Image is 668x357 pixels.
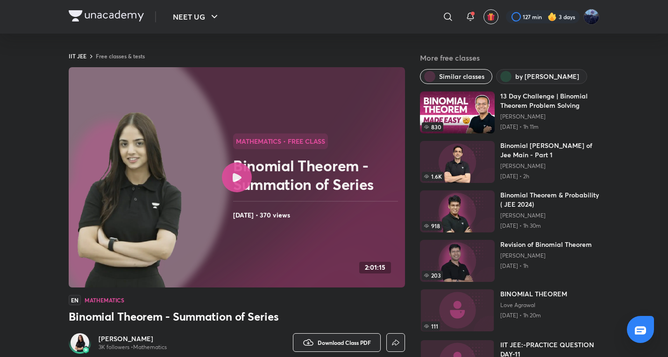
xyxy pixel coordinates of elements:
h5: More free classes [420,52,599,63]
a: [PERSON_NAME] [500,212,599,219]
img: Kushagra Singh [583,9,599,25]
span: 111 [422,322,440,331]
h6: BINOMIAL THEOREM [500,289,567,299]
p: [DATE] • 2h [500,173,599,180]
h6: Revision of Binomial Theorem [500,240,592,249]
a: [PERSON_NAME] [99,334,167,343]
span: 830 [422,122,443,132]
span: 203 [422,271,443,280]
span: Download Class PDF [318,339,371,346]
button: by Dhairya Sandhyana [496,69,587,84]
a: Avatarbadge [69,331,91,354]
p: 3K followers • Mathematics [99,343,167,351]
p: [DATE] • 1h 11m [500,123,599,131]
img: Company Logo [69,10,144,21]
h6: Binomial Theorem & Probability ( JEE 2024) [500,190,599,209]
h4: Mathematics [85,297,124,303]
img: Avatar [71,333,89,352]
a: [PERSON_NAME] [500,162,599,170]
h4: [DATE] • 370 views [233,209,401,221]
img: streak [547,12,557,21]
span: 1.6K [422,172,444,181]
span: by Dhairya Sandhyana [515,72,579,81]
a: Company Logo [69,10,144,24]
p: [DATE] • 1h [500,262,592,270]
h4: 2:01:15 [365,264,385,272]
img: badge [83,347,89,353]
h6: 13 Day Challenge | Binomial Theorem Problem Solving [500,91,599,110]
p: [DATE] • 1h 20m [500,312,567,319]
a: [PERSON_NAME] [500,113,599,120]
span: 918 [422,221,442,231]
p: [DATE] • 1h 30m [500,222,599,230]
button: Download Class PDF [293,333,381,352]
a: Love Agrawal [500,301,567,309]
a: IIT JEE [69,52,86,60]
a: Free classes & tests [96,52,145,60]
button: avatar [483,9,498,24]
span: Similar classes [439,72,484,81]
span: EN [69,295,81,305]
h6: Binomial [PERSON_NAME] of Jee Main - Part 1 [500,141,599,160]
button: NEET UG [167,7,226,26]
a: [PERSON_NAME] [500,252,592,259]
img: avatar [487,13,495,21]
h2: Binomial Theorem - Summation of Series [233,156,401,194]
h3: Binomial Theorem - Summation of Series [69,309,405,324]
button: Similar classes [420,69,492,84]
